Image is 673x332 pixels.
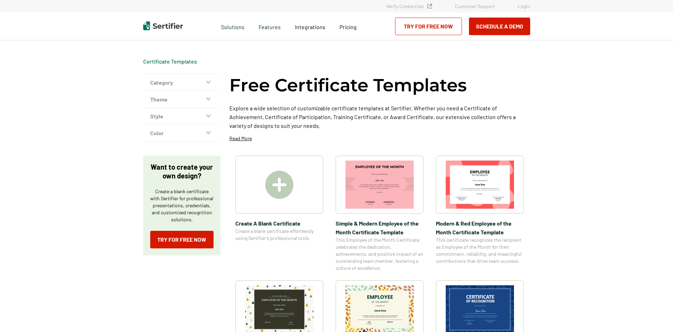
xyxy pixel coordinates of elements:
[235,219,323,228] span: Create A Blank Certificate
[229,74,467,97] h1: Free Certificate Templates
[235,228,323,242] span: Create a blank certificate effortlessly using Sertifier’s professional tools.
[265,171,293,199] img: Create A Blank Certificate
[150,188,214,223] p: Create a blank certificate with Sertifier for professional presentations, credentials, and custom...
[143,125,221,142] button: Color
[143,91,221,108] button: Theme
[446,161,514,209] img: Modern & Red Employee of the Month Certificate Template
[295,22,325,31] a: Integrations
[345,161,414,209] img: Simple & Modern Employee of the Month Certificate Template
[150,163,214,180] p: Want to create your own design?
[143,108,221,125] button: Style
[221,22,245,31] span: Solutions
[143,58,197,65] div: Breadcrumb
[518,3,530,9] a: Login
[336,219,424,236] span: Simple & Modern Employee of the Month Certificate Template
[455,3,495,9] a: Customer Support
[386,3,432,9] a: Verify Credentials
[229,135,252,142] p: Read More
[395,18,462,35] a: Try for Free Now
[436,156,524,272] a: Modern & Red Employee of the Month Certificate TemplateModern & Red Employee of the Month Certifi...
[295,24,325,30] span: Integrations
[436,219,524,236] span: Modern & Red Employee of the Month Certificate Template
[427,4,432,8] img: Verified
[336,156,424,272] a: Simple & Modern Employee of the Month Certificate TemplateSimple & Modern Employee of the Month C...
[150,231,214,248] a: Try for Free Now
[336,236,424,272] span: This Employee of the Month Certificate celebrates the dedication, achievements, and positive impa...
[143,74,221,91] button: Category
[339,24,357,30] span: Pricing
[259,22,281,31] span: Features
[339,22,357,31] a: Pricing
[229,104,530,130] p: Explore a wide selection of customizable certificate templates at Sertifier. Whether you need a C...
[436,236,524,265] span: This certificate recognizes the recipient as Employee of the Month for their commitment, reliabil...
[143,58,197,65] a: Certificate Templates
[143,21,183,30] img: Sertifier | Digital Credentialing Platform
